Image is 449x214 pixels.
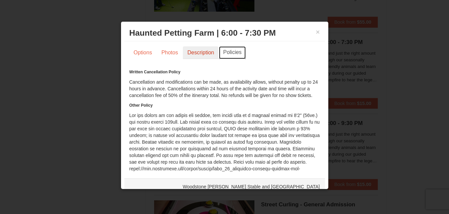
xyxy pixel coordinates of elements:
[129,28,320,38] h3: Haunted Petting Farm | 6:00 - 7:30 PM
[124,178,325,195] div: Woodstone [PERSON_NAME] Stable and [GEOGRAPHIC_DATA]
[219,46,245,59] a: Policies
[157,46,183,59] a: Photos
[129,69,320,75] h6: Written Cancellation Policy
[129,69,320,199] div: Cancellation and modifications can be made, as availability allows, without penalty up to 24 hour...
[129,46,156,59] a: Options
[316,29,320,35] button: ×
[183,46,218,59] a: Description
[129,102,320,109] h6: Other Policy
